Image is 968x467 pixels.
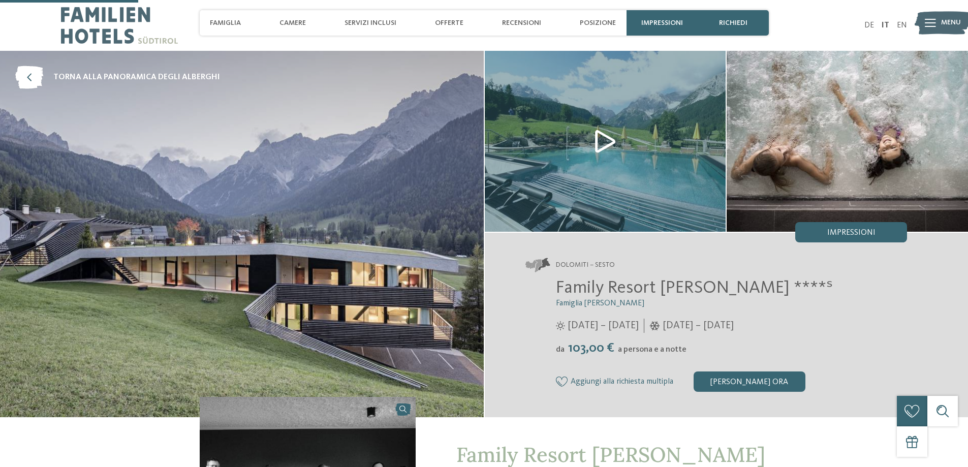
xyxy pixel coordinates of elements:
i: Orari d'apertura inverno [649,321,660,330]
span: Famiglia [PERSON_NAME] [556,299,644,307]
a: torna alla panoramica degli alberghi [15,66,220,89]
span: da [556,346,565,354]
a: DE [864,21,874,29]
span: Family Resort [PERSON_NAME] ****ˢ [556,279,833,297]
span: Impressioni [827,229,876,237]
span: a persona e a notte [618,346,686,354]
img: Il nostro family hotel a Sesto, il vostro rifugio sulle Dolomiti. [727,51,968,232]
i: Orari d'apertura estate [556,321,565,330]
span: Menu [941,18,961,28]
div: [PERSON_NAME] ora [694,371,805,392]
span: Dolomiti – Sesto [556,260,615,270]
span: [DATE] – [DATE] [663,319,734,333]
span: Aggiungi alla richiesta multipla [571,378,673,387]
a: EN [897,21,907,29]
img: Il nostro family hotel a Sesto, il vostro rifugio sulle Dolomiti. [485,51,726,232]
span: [DATE] – [DATE] [568,319,639,333]
span: 103,00 € [566,341,617,355]
a: IT [882,21,889,29]
span: torna alla panoramica degli alberghi [53,72,220,83]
